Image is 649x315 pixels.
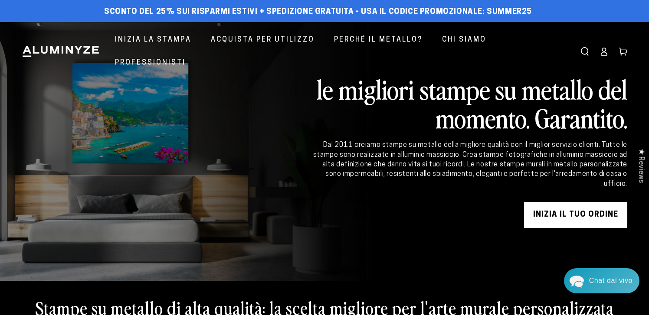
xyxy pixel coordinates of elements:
a: Professionisti [108,52,192,75]
summary: Cerca nel nostro sito [575,42,594,61]
font: Professionisti [115,59,186,66]
font: Acquista per utilizzo [211,36,315,43]
font: le migliori stampe su metallo del momento. Garantito. [317,71,627,135]
font: Sconto del 25% sui risparmi estivi + spedizione gratuita - Usa il codice promozionale: SUMMER25 [104,8,532,16]
font: Chat dal vivo [589,277,633,284]
a: Chi siamo [436,29,493,52]
a: INIZIA IL TUO ordine [524,202,627,228]
div: Fai clic per aprire la scheda delle recensioni mobili di Judge.me [633,142,649,190]
div: Contattaci direttamente [589,268,633,293]
font: Dal 2011 creiamo stampe su metallo della migliore qualità con il miglior servizio clienti. Tutte ... [313,142,627,188]
font: Chi siamo [442,36,486,43]
a: Inizia la stampa [108,29,198,52]
a: Acquista per utilizzo [204,29,321,52]
font: Perché il metallo? [334,36,423,43]
img: Alluminizzare [22,45,100,58]
a: Perché il metallo? [328,29,429,52]
font: Inizia la stampa [115,36,191,43]
font: INIZIA IL TUO ordine [533,211,618,219]
div: Attiva/disattiva widget chat [564,268,639,293]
